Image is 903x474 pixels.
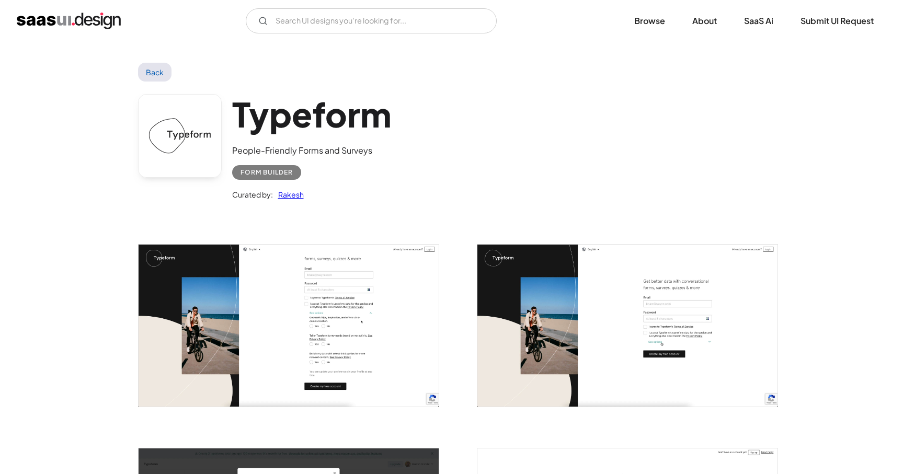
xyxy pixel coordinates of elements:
a: SaaS Ai [731,9,786,32]
img: 6018de40d9c89fb7adfd2a6a_Typeform%20get%20started.jpg [477,245,778,407]
img: 6018de4019cb53f0c9ae1336_Typeform%20get%20started%202.jpg [139,245,439,407]
form: Email Form [246,8,497,33]
input: Search UI designs you're looking for... [246,8,497,33]
a: Rakesh [273,188,304,201]
a: Back [138,63,172,82]
a: Browse [622,9,678,32]
a: About [680,9,729,32]
div: People-Friendly Forms and Surveys [232,144,391,157]
a: Submit UI Request [788,9,886,32]
div: Form Builder [241,166,293,179]
div: Curated by: [232,188,273,201]
a: open lightbox [139,245,439,407]
h1: Typeform [232,94,391,134]
a: open lightbox [477,245,778,407]
a: home [17,13,121,29]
